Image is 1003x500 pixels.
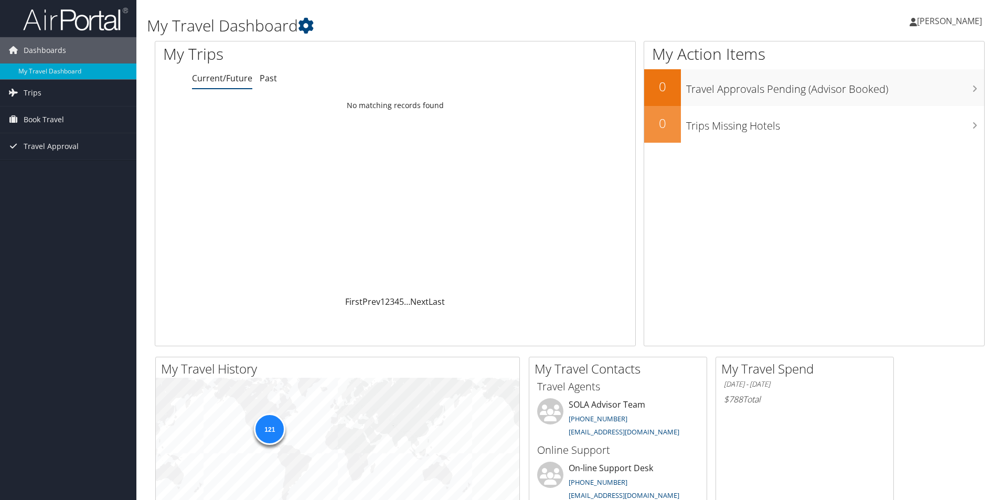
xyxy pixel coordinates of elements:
h2: My Travel Contacts [535,360,707,378]
h1: My Action Items [644,43,984,65]
a: 5 [399,296,404,307]
span: [PERSON_NAME] [917,15,982,27]
a: [EMAIL_ADDRESS][DOMAIN_NAME] [569,427,679,437]
h2: 0 [644,78,681,95]
a: 4 [394,296,399,307]
a: 1 [380,296,385,307]
h6: Total [724,393,885,405]
a: 0Travel Approvals Pending (Advisor Booked) [644,69,984,106]
span: … [404,296,410,307]
a: 0Trips Missing Hotels [644,106,984,143]
a: Last [429,296,445,307]
span: $788 [724,393,743,405]
h3: Trips Missing Hotels [686,113,984,133]
a: First [345,296,362,307]
h3: Travel Approvals Pending (Advisor Booked) [686,77,984,97]
h3: Online Support [537,443,699,458]
a: Next [410,296,429,307]
a: [PHONE_NUMBER] [569,414,627,423]
a: [PERSON_NAME] [910,5,993,37]
h2: My Travel History [161,360,519,378]
h1: My Travel Dashboard [147,15,711,37]
h2: 0 [644,114,681,132]
a: 3 [390,296,394,307]
span: Book Travel [24,107,64,133]
h6: [DATE] - [DATE] [724,379,885,389]
li: SOLA Advisor Team [532,398,704,441]
span: Dashboards [24,37,66,63]
a: Past [260,72,277,84]
a: [EMAIL_ADDRESS][DOMAIN_NAME] [569,491,679,500]
h1: My Trips [163,43,428,65]
a: Prev [362,296,380,307]
h2: My Travel Spend [721,360,893,378]
h3: Travel Agents [537,379,699,394]
div: 121 [254,413,285,445]
td: No matching records found [155,96,635,115]
a: Current/Future [192,72,252,84]
a: 2 [385,296,390,307]
span: Trips [24,80,41,106]
a: [PHONE_NUMBER] [569,477,627,487]
span: Travel Approval [24,133,79,159]
img: airportal-logo.png [23,7,128,31]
